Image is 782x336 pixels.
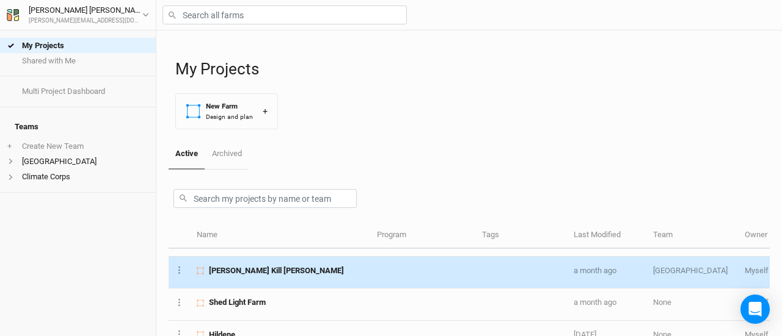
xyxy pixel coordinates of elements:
[646,223,738,249] th: Team
[175,60,770,79] h1: My Projects
[175,93,278,129] button: New FarmDesign and plan+
[206,112,253,121] div: Design and plan
[574,298,616,307] span: Aug 14, 2025 1:37 PM
[205,139,248,168] a: Archived
[169,139,205,170] a: Active
[7,141,12,151] span: +
[206,101,253,112] div: New Farm
[29,16,142,26] div: [PERSON_NAME][EMAIL_ADDRESS][DOMAIN_NAME]
[745,266,769,275] span: michael@bccdvt.org
[209,297,266,308] span: Shed Light Farm
[190,223,370,249] th: Name
[567,223,646,249] th: Last Modified
[738,223,775,249] th: Owner
[6,4,150,26] button: [PERSON_NAME] [PERSON_NAME][PERSON_NAME][EMAIL_ADDRESS][DOMAIN_NAME]
[263,105,268,118] div: +
[7,115,148,139] h4: Teams
[475,223,567,249] th: Tags
[163,5,407,24] input: Search all farms
[646,257,738,288] td: [GEOGRAPHIC_DATA]
[209,265,344,276] span: Batten Kill Groves
[646,288,738,320] td: None
[29,4,142,16] div: [PERSON_NAME] [PERSON_NAME]
[174,189,357,208] input: Search my projects by name or team
[370,223,475,249] th: Program
[740,295,770,324] div: Open Intercom Messenger
[574,266,616,275] span: Aug 20, 2025 1:48 PM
